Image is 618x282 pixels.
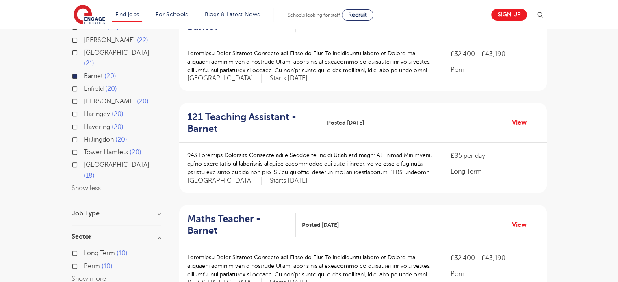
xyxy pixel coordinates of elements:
[187,74,262,83] span: [GEOGRAPHIC_DATA]
[84,98,135,105] span: [PERSON_NAME]
[205,11,260,17] a: Blogs & Latest News
[84,73,103,80] span: Barnet
[302,221,339,229] span: Posted [DATE]
[512,220,533,230] a: View
[84,110,110,118] span: Haringey
[348,12,367,18] span: Recruit
[288,12,340,18] span: Schools looking for staff
[112,123,124,131] span: 20
[74,5,105,25] img: Engage Education
[84,85,89,90] input: Enfield 20
[84,250,115,257] span: Long Term
[117,250,128,257] span: 10
[84,149,89,154] input: Tower Hamlets 20
[115,11,139,17] a: Find jobs
[137,37,148,44] span: 22
[84,73,89,78] input: Barnet 20
[72,210,161,217] h3: Job Type
[84,136,114,143] span: Hillingdon
[512,117,533,128] a: View
[451,151,538,161] p: £85 per day
[187,213,296,237] a: Maths Teacher - Barnet
[270,177,308,185] p: Starts [DATE]
[84,123,89,129] input: Havering 20
[72,233,161,240] h3: Sector
[84,161,150,168] span: [GEOGRAPHIC_DATA]
[72,185,101,192] button: Show less
[84,37,135,44] span: [PERSON_NAME]
[84,149,128,156] span: Tower Hamlets
[187,49,435,75] p: Loremipsu Dolor Sitamet Consecte adi Elitse do Eius Te incididuntu labore et Dolore ma aliquaeni ...
[84,123,110,131] span: Havering
[84,37,89,42] input: [PERSON_NAME] 22
[451,49,538,59] p: £32,400 - £43,190
[84,172,95,179] span: 18
[451,269,538,279] p: Perm
[187,111,314,135] h2: 121 Teaching Assistant - Barnet
[84,60,94,67] span: 21
[84,263,89,268] input: Perm 10
[84,98,89,103] input: [PERSON_NAME] 20
[84,49,89,54] input: [GEOGRAPHIC_DATA] 21
[84,110,89,116] input: Haringey 20
[84,250,89,255] input: Long Term 10
[342,9,373,21] a: Recruit
[187,253,435,279] p: Loremipsu Dolor Sitamet Consecte adi Elitse do Eius Te incididuntu labore et Dolore ma aliquaeni ...
[84,136,89,141] input: Hillingdon 20
[451,167,538,177] p: Long Term
[84,49,150,56] span: [GEOGRAPHIC_DATA]
[270,74,308,83] p: Starts [DATE]
[130,149,141,156] span: 20
[187,111,321,135] a: 121 Teaching Assistant - Barnet
[187,177,262,185] span: [GEOGRAPHIC_DATA]
[105,85,117,93] span: 20
[84,263,100,270] span: Perm
[112,110,124,118] span: 20
[451,65,538,75] p: Perm
[491,9,527,21] a: Sign up
[187,151,435,177] p: 943 Loremips Dolorsita Consecte adi e Seddoe te Incidi Utlab etd magn: Al Enimad Minimveni, qu’no...
[187,213,289,237] h2: Maths Teacher - Barnet
[104,73,116,80] span: 20
[137,98,149,105] span: 20
[156,11,188,17] a: For Schools
[451,253,538,263] p: £32,400 - £43,190
[84,85,104,93] span: Enfield
[102,263,113,270] span: 10
[84,161,89,166] input: [GEOGRAPHIC_DATA] 18
[327,118,364,127] span: Posted [DATE]
[115,136,127,143] span: 20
